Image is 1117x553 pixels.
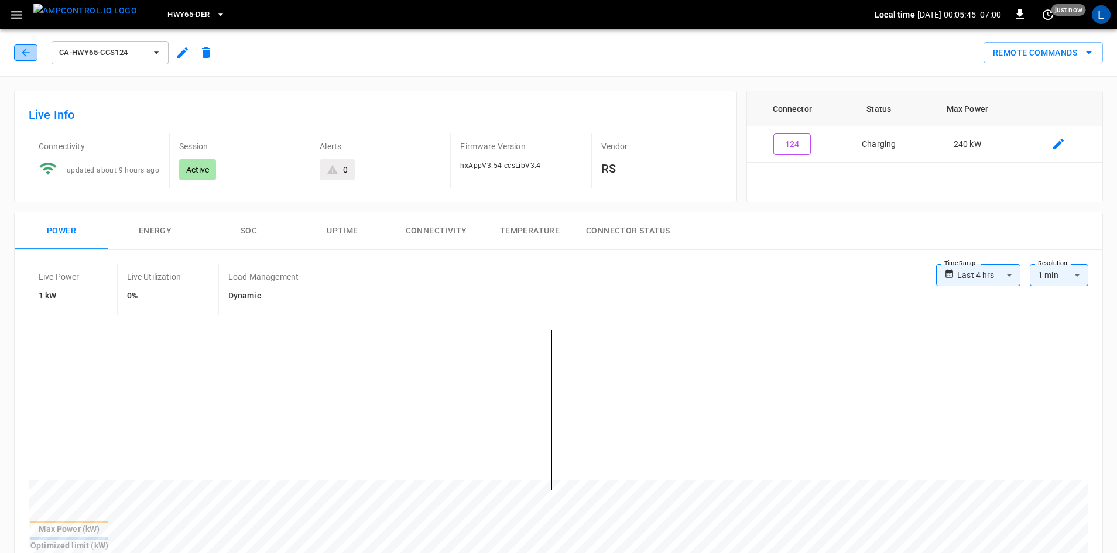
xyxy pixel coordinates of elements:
p: Local time [875,9,915,20]
p: Live Utilization [127,271,181,283]
th: Status [838,91,920,126]
button: Connector Status [577,212,679,250]
th: Connector [747,91,838,126]
button: SOC [202,212,296,250]
button: 124 [773,133,811,155]
button: set refresh interval [1039,5,1057,24]
p: [DATE] 00:05:45 -07:00 [917,9,1001,20]
table: connector table [747,91,1102,163]
div: Last 4 hrs [957,264,1020,286]
div: remote commands options [984,42,1103,64]
button: Power [15,212,108,250]
div: 0 [343,164,348,176]
button: ca-hwy65-ccs124 [52,41,169,64]
div: 1 min [1030,264,1088,286]
span: hxAppV3.54-ccsLibV3.4 [460,162,540,170]
label: Time Range [944,259,977,268]
span: updated about 9 hours ago [67,166,159,174]
p: Active [186,164,209,176]
td: 240 kW [920,126,1015,163]
img: ampcontrol.io logo [33,4,137,18]
h6: 0% [127,290,181,303]
button: Temperature [483,212,577,250]
p: Session [179,140,300,152]
h6: Live Info [29,105,722,124]
span: just now [1051,4,1086,16]
label: Resolution [1038,259,1067,268]
button: Connectivity [389,212,483,250]
div: profile-icon [1092,5,1111,24]
button: Remote Commands [984,42,1103,64]
button: Energy [108,212,202,250]
h6: 1 kW [39,290,80,303]
p: Live Power [39,271,80,283]
p: Firmware Version [460,140,581,152]
span: ca-hwy65-ccs124 [59,46,146,60]
p: Vendor [601,140,722,152]
h6: Dynamic [228,290,299,303]
p: Load Management [228,271,299,283]
td: Charging [838,126,920,163]
span: HWY65-DER [167,8,210,22]
h6: RS [601,159,722,178]
button: HWY65-DER [163,4,229,26]
p: Alerts [320,140,441,152]
button: Uptime [296,212,389,250]
p: Connectivity [39,140,160,152]
th: Max Power [920,91,1015,126]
